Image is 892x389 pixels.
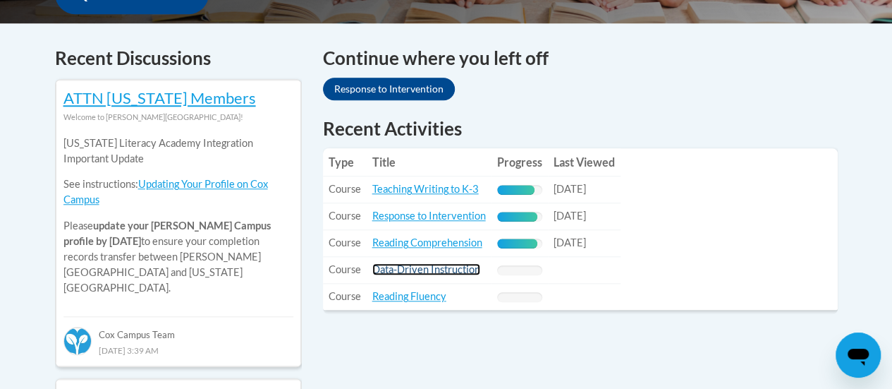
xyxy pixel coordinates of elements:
b: update your [PERSON_NAME] Campus profile by [DATE] [63,220,271,247]
div: Progress, % [497,212,538,222]
span: Course [329,210,361,222]
img: Cox Campus Team [63,327,92,355]
p: See instructions: [63,176,293,208]
a: Teaching Writing to K-3 [372,183,479,195]
span: [DATE] [554,210,586,222]
span: [DATE] [554,183,586,195]
a: Data-Driven Instruction [372,263,480,275]
div: Progress, % [497,185,534,195]
th: Type [323,148,367,176]
span: [DATE] [554,237,586,249]
div: Please to ensure your completion records transfer between [PERSON_NAME][GEOGRAPHIC_DATA] and [US_... [63,125,293,306]
a: Response to Intervention [323,78,455,100]
h1: Recent Activities [323,116,838,141]
th: Progress [491,148,548,176]
a: Updating Your Profile on Cox Campus [63,178,268,205]
div: Welcome to [PERSON_NAME][GEOGRAPHIC_DATA]! [63,109,293,125]
span: Course [329,183,361,195]
span: Course [329,263,361,275]
div: Progress, % [497,239,538,249]
iframe: Button to launch messaging window [836,333,881,378]
div: Cox Campus Team [63,316,293,342]
span: Course [329,237,361,249]
div: [DATE] 3:39 AM [63,342,293,358]
h4: Recent Discussions [55,44,302,72]
a: Reading Comprehension [372,237,482,249]
h4: Continue where you left off [323,44,838,72]
th: Title [367,148,491,176]
span: Course [329,290,361,302]
a: Response to Intervention [372,210,486,222]
a: Reading Fluency [372,290,446,302]
a: ATTN [US_STATE] Members [63,88,256,107]
th: Last Viewed [548,148,621,176]
p: [US_STATE] Literacy Academy Integration Important Update [63,136,293,167]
